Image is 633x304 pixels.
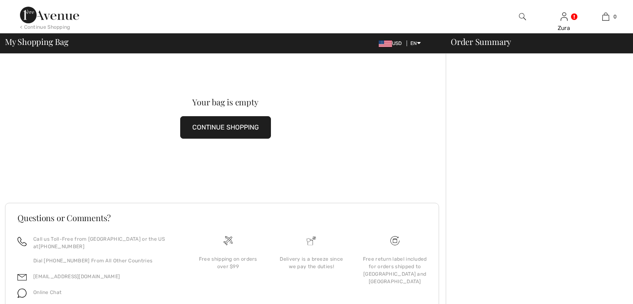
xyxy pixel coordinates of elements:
[307,236,316,245] img: Delivery is a breeze since we pay the duties!
[360,255,430,285] div: Free return label included for orders shipped to [GEOGRAPHIC_DATA] and [GEOGRAPHIC_DATA]
[17,214,427,222] h3: Questions or Comments?
[379,40,405,46] span: USD
[390,236,400,245] img: Free shipping on orders over $99
[223,236,233,245] img: Free shipping on orders over $99
[17,237,27,246] img: call
[276,255,346,270] div: Delivery is a breeze since we pay the duties!
[39,244,84,249] a: [PHONE_NUMBER]
[193,255,263,270] div: Free shipping on orders over $99
[410,40,421,46] span: EN
[5,37,69,46] span: My Shopping Bag
[561,12,568,20] a: Sign In
[17,273,27,282] img: email
[585,12,626,22] a: 0
[613,13,617,20] span: 0
[17,289,27,298] img: chat
[33,257,176,264] p: Dial [PHONE_NUMBER] From All Other Countries
[379,40,392,47] img: US Dollar
[27,98,424,106] div: Your bag is empty
[33,289,62,295] span: Online Chat
[33,274,120,279] a: [EMAIL_ADDRESS][DOMAIN_NAME]
[20,7,79,23] img: 1ère Avenue
[602,12,609,22] img: My Bag
[519,12,526,22] img: search the website
[561,12,568,22] img: My Info
[180,116,271,139] button: CONTINUE SHOPPING
[544,24,584,32] div: Zura
[20,23,70,31] div: < Continue Shopping
[441,37,628,46] div: Order Summary
[33,235,176,250] p: Call us Toll-Free from [GEOGRAPHIC_DATA] or the US at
